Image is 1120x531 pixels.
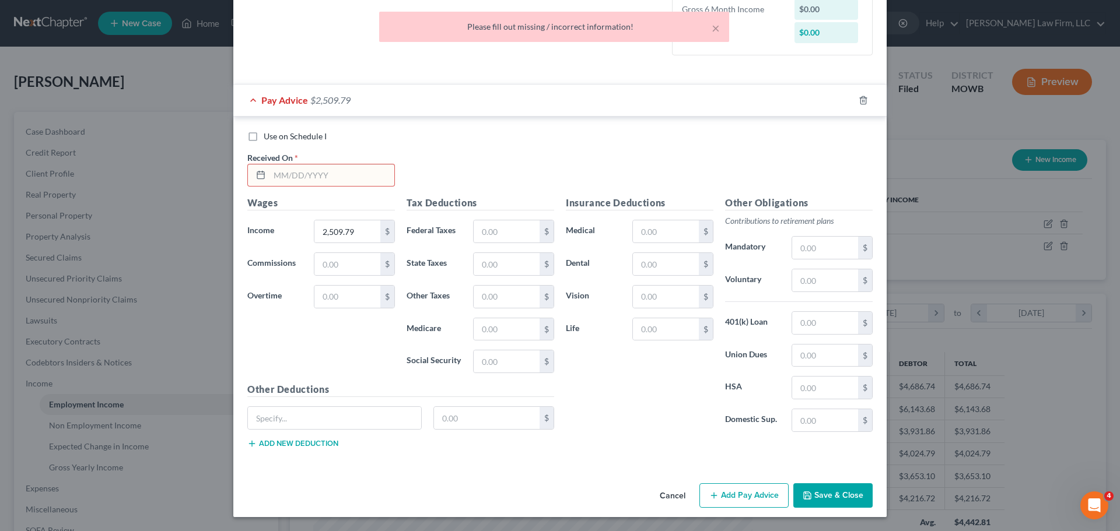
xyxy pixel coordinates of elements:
label: Commissions [242,252,308,276]
span: Pay Advice [261,94,308,106]
input: 0.00 [792,344,858,367]
button: Cancel [650,484,695,508]
div: $ [699,318,713,340]
label: Other Taxes [401,285,467,308]
div: $ [858,409,872,431]
label: Federal Taxes [401,220,467,243]
input: 0.00 [314,220,380,242]
div: $ [380,253,394,275]
input: 0.00 [633,318,699,340]
div: $ [540,253,554,275]
input: 0.00 [434,407,540,429]
input: 0.00 [792,409,858,431]
input: Specify... [248,407,421,429]
button: Save & Close [793,483,873,508]
h5: Tax Deductions [407,196,554,210]
div: $ [858,237,872,259]
div: $ [858,269,872,291]
input: 0.00 [474,220,540,242]
iframe: Intercom live chat [1080,491,1108,519]
input: 0.00 [792,377,858,399]
label: Dental [560,252,626,276]
label: HSA [719,376,786,399]
h5: Other Obligations [725,196,873,210]
input: MM/DD/YYYY [269,164,394,187]
label: Social Security [401,350,467,373]
span: Received On [247,153,293,163]
div: Please fill out missing / incorrect information! [388,21,720,33]
div: $ [858,312,872,334]
div: $ [699,253,713,275]
div: $ [540,220,554,242]
input: 0.00 [314,286,380,308]
div: $ [699,286,713,308]
label: Medicare [401,318,467,341]
label: Mandatory [719,236,786,259]
label: Union Dues [719,344,786,367]
div: $ [699,220,713,242]
label: State Taxes [401,252,467,276]
h5: Other Deductions [247,382,554,397]
input: 0.00 [792,269,858,291]
button: Add Pay Advice [699,483,789,508]
div: $ [540,318,554,340]
label: Life [560,318,626,341]
input: 0.00 [633,253,699,275]
input: 0.00 [314,253,380,275]
input: 0.00 [474,253,540,275]
label: Medical [560,220,626,243]
label: 401(k) Loan [719,311,786,335]
div: Gross 6 Month Income [676,3,789,15]
div: $ [540,407,554,429]
input: 0.00 [474,318,540,340]
button: Add new deduction [247,439,338,448]
input: 0.00 [474,286,540,308]
input: 0.00 [792,312,858,334]
label: Domestic Sup. [719,409,786,432]
span: Income [247,225,274,235]
input: 0.00 [474,350,540,372]
span: $2,509.79 [310,94,351,106]
label: Overtime [242,285,308,308]
span: 4 [1104,491,1114,501]
div: $ [858,377,872,399]
label: Vision [560,285,626,308]
input: 0.00 [633,286,699,308]
p: Contributions to retirement plans [725,215,873,227]
input: 0.00 [633,220,699,242]
div: $ [858,344,872,367]
button: × [712,21,720,35]
div: $ [380,286,394,308]
input: 0.00 [792,237,858,259]
div: $ [380,220,394,242]
div: $ [540,350,554,372]
span: Use on Schedule I [264,131,327,141]
h5: Insurance Deductions [566,196,713,210]
label: Voluntary [719,269,786,292]
div: $ [540,286,554,308]
h5: Wages [247,196,395,210]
